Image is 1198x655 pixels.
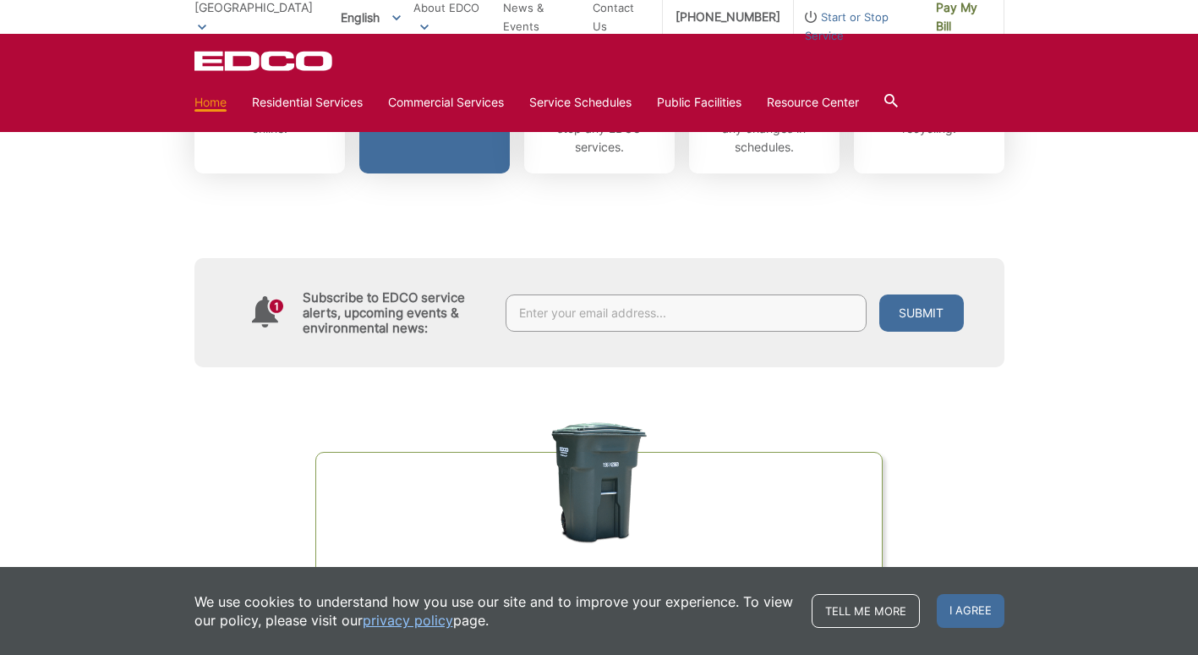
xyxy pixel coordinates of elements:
[657,93,741,112] a: Public Facilities
[363,611,453,630] a: privacy policy
[252,93,363,112] a: Residential Services
[812,594,920,628] a: Tell me more
[194,93,227,112] a: Home
[303,290,489,336] h4: Subscribe to EDCO service alerts, upcoming events & environmental news:
[388,93,504,112] a: Commercial Services
[529,93,632,112] a: Service Schedules
[194,51,335,71] a: EDCD logo. Return to the homepage.
[937,594,1004,628] span: I agree
[328,3,413,31] span: English
[194,592,795,630] p: We use cookies to understand how you use our site and to improve your experience. To view our pol...
[506,294,867,332] input: Enter your email address...
[767,93,859,112] a: Resource Center
[879,294,964,332] button: Submit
